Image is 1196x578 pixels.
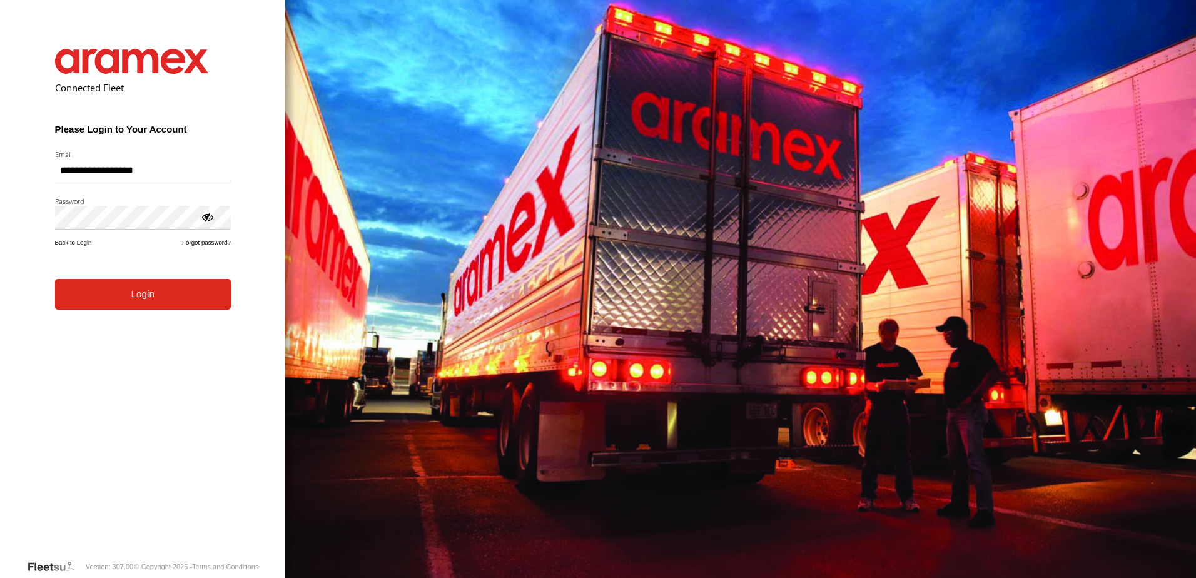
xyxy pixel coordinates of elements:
label: Email [55,150,231,159]
img: Aramex [55,49,209,74]
div: Version: 307.00 [86,563,133,570]
label: Password [55,196,231,206]
button: Login [55,279,231,310]
a: Forgot password? [182,239,231,246]
h2: Connected Fleet [55,81,231,94]
a: Back to Login [55,239,92,246]
a: Terms and Conditions [192,563,258,570]
div: © Copyright 2025 - [134,563,259,570]
a: Visit our Website [27,560,84,573]
h3: Please Login to Your Account [55,124,231,134]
